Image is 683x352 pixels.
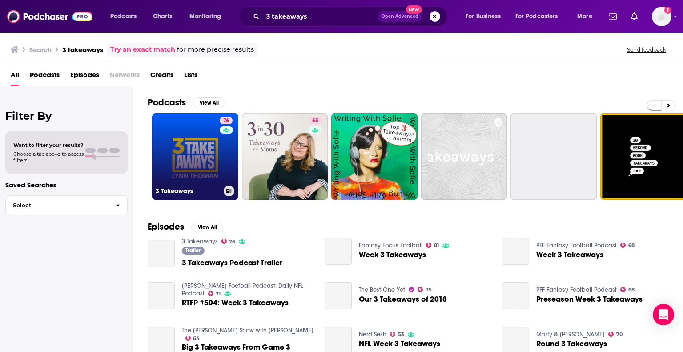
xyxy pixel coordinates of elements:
button: Select [5,195,128,215]
a: 70 [608,332,623,337]
a: Matty & Cronk [536,331,605,338]
span: 71 [216,292,221,296]
button: open menu [510,9,571,24]
h3: Search [29,45,52,54]
span: 76 [223,117,229,125]
a: Lists [184,68,197,86]
p: Saved Searches [5,181,128,189]
a: 3 Takeaways [182,238,218,245]
a: Week 3 Takeaways [325,238,352,265]
span: 64 [193,336,200,340]
span: For Podcasters [515,10,558,23]
a: EpisodesView All [148,221,223,232]
span: 53 [398,332,404,336]
span: Podcasts [110,10,137,23]
a: Week 3 Takeaways [359,251,426,259]
a: 65 [242,113,328,200]
span: 70 [616,332,623,336]
h2: Filter By [5,109,128,122]
a: Preseason Week 3 Takeaways [536,295,643,303]
span: for more precise results [177,45,254,55]
span: New [406,5,422,14]
a: Show notifications dropdown [627,9,641,24]
button: Send feedback [624,46,669,53]
a: PFF Fantasy Football Podcast [536,242,617,249]
span: Charts [153,10,172,23]
a: 76 [220,117,233,124]
a: 64 [185,336,200,341]
a: NFL Week 3 Takeaways [359,340,440,348]
a: 53 [390,332,404,337]
a: 3 Takeaways Podcast Trailer [148,240,175,267]
span: For Business [466,10,501,23]
a: Round 3 Takeaways [536,340,607,348]
span: 65 [312,117,318,125]
div: Open Intercom Messenger [653,304,674,325]
button: View All [191,222,223,232]
img: User Profile [652,7,671,26]
a: Ross Tucker Football Podcast: Daily NFL Podcast [182,282,303,297]
a: Our 3 Takeaways of 2018 [359,295,447,303]
a: Fantasy Focus Football [359,242,422,249]
a: Charts [147,9,177,24]
h2: Podcasts [148,97,186,108]
a: 3 Takeaways Podcast Trailer [182,259,282,267]
a: Week 3 Takeaways [502,238,529,265]
a: All [11,68,19,86]
button: Show profile menu [652,7,671,26]
a: Podcasts [30,68,60,86]
span: 75 [426,288,432,292]
a: The Ken Carman Show with Anthony Lima [182,327,313,334]
a: 76 [221,239,236,244]
span: Networks [110,68,140,86]
a: PFF Fantasy Football Podcast [536,286,617,294]
a: RTFP #504: Week 3 Takeaways [182,299,289,307]
span: Want to filter your results? [13,142,84,148]
a: Nerd Sesh [359,331,386,338]
a: Big 3 Takeaways From Game 3 [182,344,290,351]
a: Preseason Week 3 Takeaways [502,282,529,309]
a: 68 [620,287,635,292]
span: 76 [229,240,235,244]
a: 68 [620,243,635,248]
span: Credits [150,68,173,86]
span: 81 [434,243,439,247]
span: Open Advanced [382,14,418,19]
a: The Best One Yet [359,286,405,294]
a: Our 3 Takeaways of 2018 [325,282,352,309]
a: 71 [208,291,221,296]
span: Monitoring [189,10,221,23]
span: 68 [628,243,635,247]
a: 81 [426,243,439,248]
a: Show notifications dropdown [605,9,620,24]
span: More [577,10,592,23]
span: Select [6,202,108,208]
h2: Episodes [148,221,184,232]
a: Week 3 Takeaways [536,251,603,259]
svg: Add a profile image [664,7,671,14]
a: Try an exact match [110,45,175,55]
h3: 3 takeaways [62,45,103,54]
button: open menu [459,9,512,24]
img: Podchaser - Follow, Share and Rate Podcasts [7,8,92,25]
button: Open AdvancedNew [378,11,422,22]
a: PodcastsView All [148,97,225,108]
a: 65 [309,117,322,124]
a: 763 Takeaways [152,113,238,200]
span: 68 [628,288,635,292]
span: Choose a tab above to access filters. [13,151,84,163]
a: Episodes [70,68,99,86]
